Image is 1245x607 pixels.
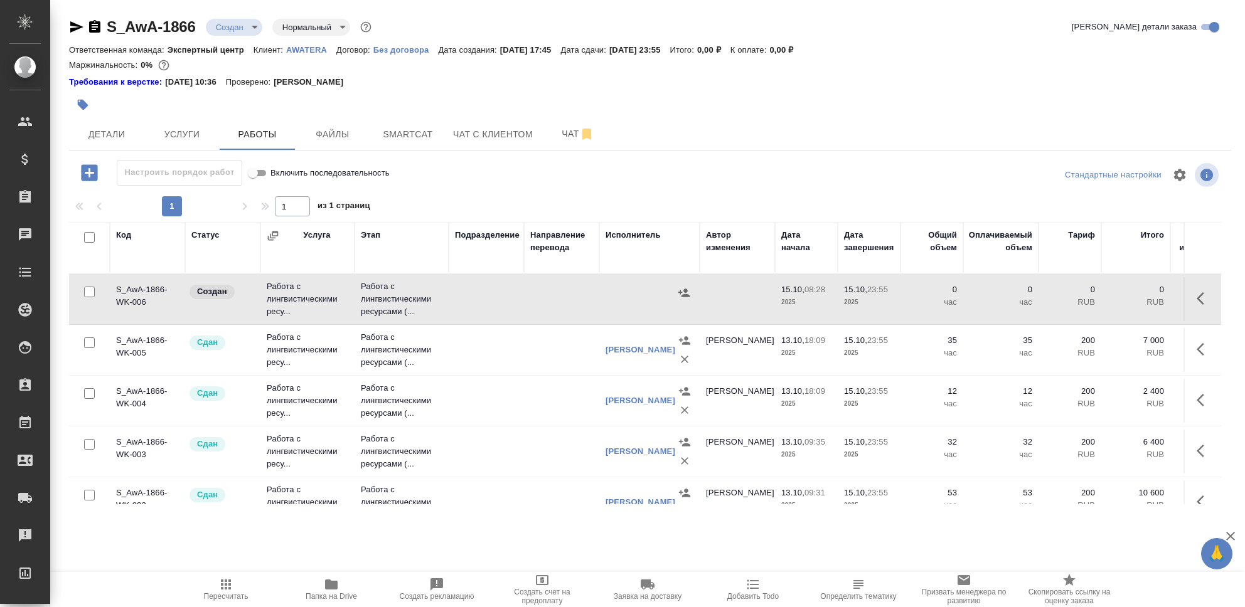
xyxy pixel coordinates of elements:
p: [DATE] 23:55 [609,45,670,55]
span: Smartcat [378,127,438,142]
button: Нормальный [279,22,335,33]
div: Менеджер проверил работу исполнителя, передает ее на следующий этап [188,487,254,504]
td: Работа с лингвистическими ресу... [260,325,355,375]
span: Детали [77,127,137,142]
div: Общий объем [907,229,957,254]
div: Оплачиваемый объем [969,229,1032,254]
p: 15.10, [844,437,867,446]
div: Код [116,229,131,241]
button: Здесь прячутся важные кнопки [1189,436,1219,466]
p: 200 [1045,334,1095,347]
p: 35 [907,334,957,347]
p: [DATE] 17:45 [500,45,561,55]
p: 13.10, [781,386,804,396]
button: Здесь прячутся важные кнопки [1189,487,1219,517]
span: Посмотреть информацию [1195,163,1221,187]
a: [PERSON_NAME] [606,446,675,456]
button: Назначить [675,433,694,451]
p: Работа с лингвистическими ресурсами (... [361,433,442,470]
div: Заказ еще не согласован с клиентом, искать исполнителей рано [188,283,254,300]
p: Дата создания: [438,45,500,55]
button: Удалить [675,502,694,521]
p: [DATE] 10:36 [165,76,226,88]
p: 13.10, [781,488,804,497]
p: 15.10, [844,335,867,345]
p: 12 [907,385,957,398]
td: Работа с лингвистическими ресу... [260,274,355,324]
td: Работа с лингвистическими ресу... [260,376,355,426]
p: 53 [970,487,1032,499]
div: Дата завершения [844,229,894,254]
div: Итого [1141,229,1164,241]
a: S_AwA-1866 [107,18,196,35]
p: К оплате: [730,45,770,55]
p: час [970,347,1032,359]
div: Автор изменения [706,229,769,254]
p: RUB [1045,398,1095,410]
p: 2025 [781,296,831,309]
button: Удалить [675,451,694,470]
button: Здесь прячутся важные кнопки [1189,283,1219,314]
p: 2025 [844,398,894,410]
p: 200 [1045,487,1095,499]
p: час [907,398,957,410]
p: 23:55 [867,285,888,294]
button: Здесь прячутся важные кнопки [1189,334,1219,364]
p: Создан [197,285,227,298]
p: RUB [1045,296,1095,309]
p: 09:35 [804,437,825,446]
button: Скопировать ссылку для ЯМессенджера [69,19,84,34]
p: 2025 [781,398,831,410]
p: 32 [907,436,957,448]
button: Назначить [675,331,694,350]
p: 2 400 [1108,385,1164,398]
div: Подразделение [455,229,520,241]
button: 🙏 [1201,538,1232,569]
p: 200 [1045,385,1095,398]
p: RUB [1108,296,1164,309]
p: RUB [1108,347,1164,359]
p: 2025 [844,296,894,309]
p: час [907,499,957,512]
p: Сдан [197,336,218,349]
div: Тариф [1068,229,1095,241]
p: Сдан [197,438,218,450]
p: час [970,296,1032,309]
p: Без договора [373,45,439,55]
p: час [907,296,957,309]
p: Сдан [197,387,218,399]
p: Итого: [670,45,697,55]
p: RUB [1108,448,1164,461]
button: 41800.00 RUB; [156,57,172,73]
p: 0 [970,283,1032,296]
td: [PERSON_NAME] [700,480,775,524]
p: 2025 [781,448,831,461]
span: Чат [548,126,608,142]
div: Прогресс исполнителя в SC [1177,229,1233,267]
td: S_AwA-1866-WK-004 [110,379,185,423]
p: 12 [970,385,1032,398]
p: 13.10, [781,335,804,345]
p: Экспертный центр [168,45,254,55]
span: [PERSON_NAME] детали заказа [1072,21,1197,33]
div: Направление перевода [530,229,593,254]
p: Сдан [197,488,218,501]
p: 7 000 [1108,334,1164,347]
a: [PERSON_NAME] [606,345,675,354]
p: 2025 [844,499,894,512]
p: 0% [141,60,156,70]
p: Ответственная команда: [69,45,168,55]
p: Договор: [336,45,373,55]
p: 0 [1108,283,1164,296]
div: Менеджер проверил работу исполнителя, передает ее на следующий этап [188,334,254,351]
td: Работа с лингвистическими ресу... [260,426,355,477]
td: S_AwA-1866-WK-002 [110,480,185,524]
p: Работа с лингвистическими ресурсами (... [361,382,442,420]
p: час [907,347,957,359]
span: из 1 страниц [318,198,370,216]
a: [PERSON_NAME] [606,497,675,507]
p: RUB [1045,347,1095,359]
td: Работа с лингвистическими ресу... [260,477,355,527]
button: Добавить тэг [69,91,97,119]
div: Исполнитель [606,229,661,241]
